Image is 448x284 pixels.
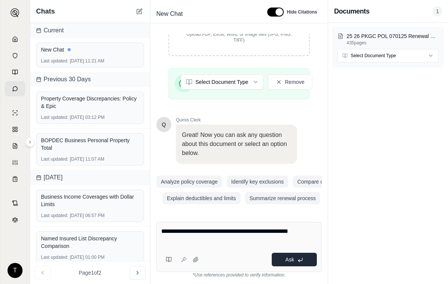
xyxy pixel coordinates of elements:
[41,193,139,208] div: Business Income Coverages with Dollar Limits
[41,213,68,219] span: Last updated:
[41,95,139,110] div: Property Coverage Discrepancies: Policy & Epic
[347,32,439,40] p: 25 26 PKGC POL 070125 Renewal S 2577533.pdf
[153,8,186,20] span: New Chat
[5,65,25,80] a: Prompt Library
[41,235,139,250] div: Named Insured List Discrepancy Comparison
[5,138,25,153] a: Claim Coverage
[41,213,139,219] div: [DATE] 06:57 PM
[5,32,25,47] a: Home
[36,6,55,17] span: Chats
[293,176,397,188] button: Compare coverage to industry standards
[176,117,297,123] span: Qumis Clerk
[272,253,317,266] button: Ask
[8,5,23,20] button: Expand sidebar
[5,172,25,187] a: Coverage Table
[334,6,369,17] h3: Documents
[5,105,25,120] a: Single Policy
[30,23,150,38] div: Current
[162,192,241,204] button: Explain deductibles and limits
[41,58,68,64] span: Last updated:
[153,8,258,20] div: Edit Title
[41,156,68,162] span: Last updated:
[5,155,25,170] a: Custom Report
[41,46,139,53] div: New Chat
[135,7,144,16] button: New Chat
[79,269,101,276] span: Page 1 of 2
[5,122,25,137] a: Policy Comparisons
[41,137,139,152] div: BOPDEC Business Personal Property Total
[227,176,288,188] button: Identify key exclusions
[5,196,25,211] a: Contract Analysis
[41,254,139,260] div: [DATE] 01:00 PM
[41,114,139,120] div: [DATE] 03:12 PM
[41,114,68,120] span: Last updated:
[347,40,439,46] p: 435 pages
[41,156,139,162] div: [DATE] 11:07 AM
[181,31,297,43] p: Upload PDF, Excel, Word, or image files (JPG, PNG, TIFF)
[162,121,166,128] span: Hello
[182,131,291,158] p: Great! Now you can ask any question about this document or select an option below.
[41,254,68,260] span: Last updated:
[287,9,317,15] span: Hide Citations
[5,48,25,63] a: Documents Vault
[11,8,20,17] img: Expand sidebar
[8,263,23,278] div: T
[41,58,139,64] div: [DATE] 11:21 AM
[30,72,150,87] div: Previous 30 Days
[156,272,322,278] div: *Use references provided to verify information.
[338,32,439,46] button: 25 26 PKGC POL 070125 Renewal S 2577533.pdf435pages
[245,192,321,204] button: Summarize renewal process
[30,170,150,185] div: [DATE]
[268,74,312,90] button: Remove
[285,257,294,263] span: Ask
[156,176,222,188] button: Analyze policy coverage
[5,212,25,227] a: Legal Search Engine
[5,81,25,96] a: Chat
[26,138,35,147] button: Expand sidebar
[433,6,442,17] span: 1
